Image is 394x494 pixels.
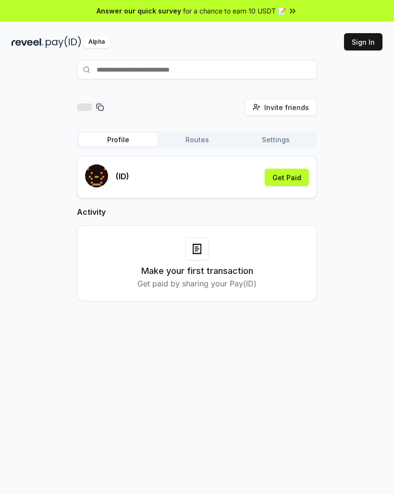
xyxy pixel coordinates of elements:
span: for a chance to earn 10 USDT 📝 [183,6,286,16]
p: (ID) [116,171,129,182]
button: Routes [158,133,236,147]
img: pay_id [46,36,81,48]
button: Settings [236,133,315,147]
h3: Make your first transaction [141,264,253,278]
span: Answer our quick survey [97,6,181,16]
button: Get Paid [265,169,309,186]
img: reveel_dark [12,36,44,48]
span: Invite friends [264,102,309,112]
h2: Activity [77,206,317,218]
button: Invite friends [245,99,317,116]
div: Alpha [83,36,110,48]
button: Profile [79,133,158,147]
p: Get paid by sharing your Pay(ID) [137,278,257,289]
button: Sign In [344,33,382,50]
